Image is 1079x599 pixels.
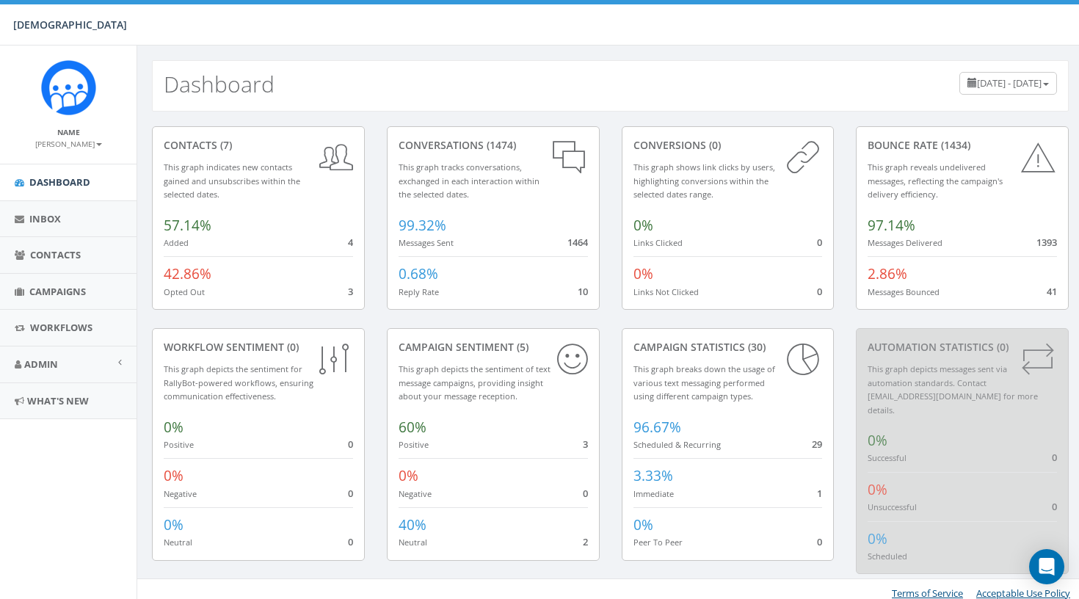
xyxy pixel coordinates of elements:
span: 1393 [1036,236,1057,249]
span: 0% [633,515,653,534]
small: Messages Bounced [868,286,940,297]
span: What's New [27,394,89,407]
img: Rally_Corp_Icon.png [41,60,96,115]
div: contacts [164,138,353,153]
span: 4 [348,236,353,249]
span: 41 [1047,285,1057,298]
small: Links Not Clicked [633,286,699,297]
span: 0 [1052,500,1057,513]
span: 0% [164,418,184,437]
span: (0) [284,340,299,354]
span: 0% [399,466,418,485]
span: 0 [1052,451,1057,464]
span: 1464 [567,236,588,249]
small: Negative [164,488,197,499]
small: Immediate [633,488,674,499]
small: Successful [868,452,907,463]
span: 96.67% [633,418,681,437]
small: This graph shows link clicks by users, highlighting conversions within the selected dates range. [633,161,775,200]
span: Workflows [30,321,92,334]
span: 3 [348,285,353,298]
span: 3.33% [633,466,673,485]
span: 10 [578,285,588,298]
div: Automation Statistics [868,340,1057,355]
small: Scheduled & Recurring [633,439,721,450]
small: Messages Sent [399,237,454,248]
div: Workflow Sentiment [164,340,353,355]
span: [DEMOGRAPHIC_DATA] [13,18,127,32]
div: Campaign Statistics [633,340,823,355]
small: Scheduled [868,551,907,562]
small: Added [164,237,189,248]
div: Campaign Sentiment [399,340,588,355]
div: Bounce Rate [868,138,1057,153]
span: 0 [348,535,353,548]
small: Positive [164,439,194,450]
small: This graph breaks down the usage of various text messaging performed using different campaign types. [633,363,775,402]
span: (0) [994,340,1009,354]
span: 2.86% [868,264,907,283]
span: (0) [706,138,721,152]
small: Reply Rate [399,286,439,297]
span: 0% [633,216,653,235]
div: conversations [399,138,588,153]
span: 60% [399,418,426,437]
a: [PERSON_NAME] [35,137,102,150]
span: 0% [868,480,887,499]
span: 0% [868,431,887,450]
small: Peer To Peer [633,537,683,548]
span: [DATE] - [DATE] [977,76,1042,90]
small: Negative [399,488,432,499]
span: Dashboard [29,175,90,189]
span: Inbox [29,212,61,225]
span: 0 [583,487,588,500]
small: Name [57,127,80,137]
small: This graph tracks conversations, exchanged in each interaction within the selected dates. [399,161,539,200]
span: (7) [217,138,232,152]
span: Admin [24,357,58,371]
small: This graph depicts the sentiment of text message campaigns, providing insight about your message ... [399,363,551,402]
small: This graph reveals undelivered messages, reflecting the campaign's delivery efficiency. [868,161,1003,200]
span: 0 [817,535,822,548]
span: 99.32% [399,216,446,235]
span: 0% [633,264,653,283]
small: This graph indicates new contacts gained and unsubscribes within the selected dates. [164,161,300,200]
small: This graph depicts messages sent via automation standards. Contact [EMAIL_ADDRESS][DOMAIN_NAME] f... [868,363,1038,415]
small: [PERSON_NAME] [35,139,102,149]
span: 0 [817,285,822,298]
small: Neutral [399,537,427,548]
small: Links Clicked [633,237,683,248]
span: 0 [348,487,353,500]
span: (1434) [938,138,970,152]
span: 0% [164,466,184,485]
div: Open Intercom Messenger [1029,549,1064,584]
span: 2 [583,535,588,548]
span: 1 [817,487,822,500]
span: (5) [514,340,528,354]
span: 0.68% [399,264,438,283]
span: (1474) [484,138,516,152]
span: 40% [399,515,426,534]
span: Campaigns [29,285,86,298]
span: 29 [812,438,822,451]
span: 0% [164,515,184,534]
small: Positive [399,439,429,450]
span: 0% [868,529,887,548]
small: Unsuccessful [868,501,917,512]
span: 42.86% [164,264,211,283]
h2: Dashboard [164,72,275,96]
span: 0 [817,236,822,249]
span: 3 [583,438,588,451]
span: 0 [348,438,353,451]
small: This graph depicts the sentiment for RallyBot-powered workflows, ensuring communication effective... [164,363,313,402]
span: (30) [745,340,766,354]
div: conversions [633,138,823,153]
small: Messages Delivered [868,237,942,248]
span: Contacts [30,248,81,261]
small: Neutral [164,537,192,548]
small: Opted Out [164,286,205,297]
span: 97.14% [868,216,915,235]
span: 57.14% [164,216,211,235]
